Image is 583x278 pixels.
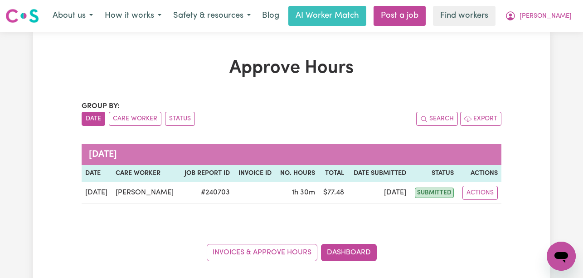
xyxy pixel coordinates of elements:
[460,112,501,126] button: Export
[233,165,275,182] th: Invoice ID
[319,182,348,204] td: $ 77.48
[547,242,576,271] iframe: Button to launch messaging window
[415,188,454,198] span: submitted
[321,244,377,261] a: Dashboard
[82,103,120,110] span: Group by:
[292,189,315,196] span: 1 hour 30 minutes
[82,144,501,165] caption: [DATE]
[520,11,572,21] span: [PERSON_NAME]
[462,186,498,200] button: Actions
[112,182,180,204] td: [PERSON_NAME]
[180,182,234,204] td: # 240703
[82,182,112,204] td: [DATE]
[109,112,161,126] button: sort invoices by care worker
[457,165,501,182] th: Actions
[348,182,409,204] td: [DATE]
[374,6,426,26] a: Post a job
[433,6,496,26] a: Find workers
[319,165,348,182] th: Total
[499,6,578,25] button: My Account
[47,6,99,25] button: About us
[5,8,39,24] img: Careseekers logo
[82,112,105,126] button: sort invoices by date
[82,57,501,79] h1: Approve Hours
[112,165,180,182] th: Care worker
[288,6,366,26] a: AI Worker Match
[416,112,458,126] button: Search
[348,165,409,182] th: Date Submitted
[257,6,285,26] a: Blog
[5,5,39,26] a: Careseekers logo
[180,165,234,182] th: Job Report ID
[99,6,167,25] button: How it works
[82,165,112,182] th: Date
[165,112,195,126] button: sort invoices by paid status
[207,244,317,261] a: Invoices & Approve Hours
[410,165,457,182] th: Status
[275,165,319,182] th: No. Hours
[167,6,257,25] button: Safety & resources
